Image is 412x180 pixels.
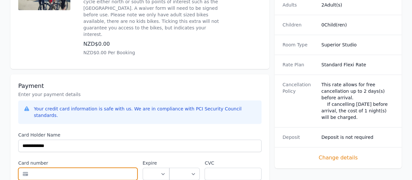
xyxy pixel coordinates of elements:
[34,106,256,119] div: Your credit card information is safe with us. We are in compliance with PCI Security Council stan...
[169,160,200,166] label: .
[282,41,316,48] dt: Room Type
[282,2,316,8] dt: Adults
[321,22,394,28] dd: 0 Child(ren)
[18,91,262,98] p: Enter your payment details
[321,61,394,68] dd: Standard Flexi Rate
[282,22,316,28] dt: Children
[83,49,220,56] p: NZD$0.00 Per Booking
[321,81,394,121] div: This rate allows for free cancellation up to 2 days(s) before arrival. If cancelling [DATE] befor...
[205,160,262,166] label: CVC
[143,160,169,166] label: Expire
[83,40,220,48] p: NZD$0.00
[18,82,262,90] h3: Payment
[282,134,316,140] dt: Deposit
[18,160,137,166] label: Card number
[282,61,316,68] dt: Rate Plan
[321,134,394,140] dd: Deposit is not required
[282,154,394,162] span: Change details
[321,2,394,8] dd: 2 Adult(s)
[321,41,394,48] dd: Superior Studio
[282,81,316,121] dt: Cancellation Policy
[18,132,262,138] label: Card Holder Name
